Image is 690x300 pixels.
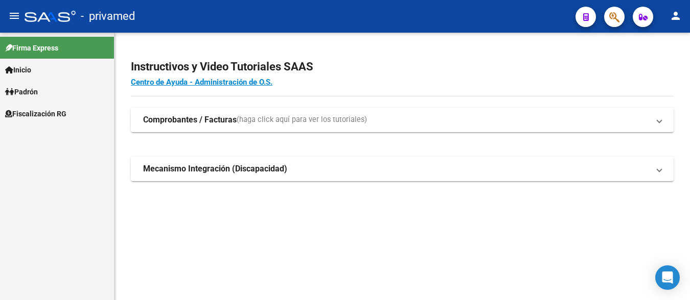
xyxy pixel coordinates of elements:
[5,42,58,54] span: Firma Express
[5,86,38,97] span: Padrón
[131,57,674,77] h2: Instructivos y Video Tutoriales SAAS
[8,10,20,22] mat-icon: menu
[131,78,272,87] a: Centro de Ayuda - Administración de O.S.
[131,157,674,181] mat-expansion-panel-header: Mecanismo Integración (Discapacidad)
[655,265,680,290] div: Open Intercom Messenger
[5,108,66,119] span: Fiscalización RG
[81,5,135,28] span: - privamed
[237,114,367,126] span: (haga click aquí para ver los tutoriales)
[5,64,31,76] span: Inicio
[143,114,237,126] strong: Comprobantes / Facturas
[670,10,682,22] mat-icon: person
[131,108,674,132] mat-expansion-panel-header: Comprobantes / Facturas(haga click aquí para ver los tutoriales)
[143,163,287,174] strong: Mecanismo Integración (Discapacidad)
